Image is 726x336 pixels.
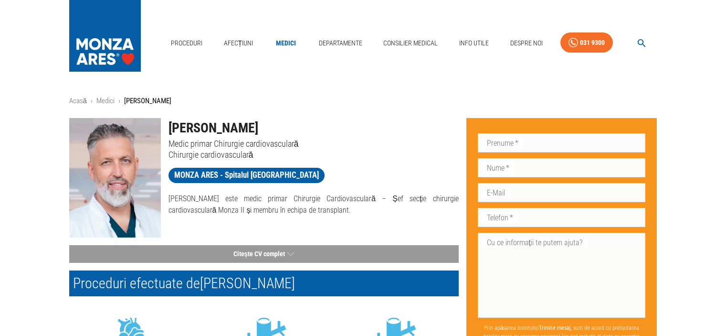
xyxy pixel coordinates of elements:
a: Departamente [315,33,366,53]
a: Despre Noi [506,33,547,53]
a: Info Utile [455,33,493,53]
img: Dr. Stanislav Rurac [69,118,161,238]
p: [PERSON_NAME] [124,96,171,107]
h2: Proceduri efectuate de [PERSON_NAME] [69,271,459,296]
a: Medici [96,97,115,105]
button: Citește CV complet [69,245,459,263]
a: Medici [271,33,301,53]
a: MONZA ARES - Spitalul [GEOGRAPHIC_DATA] [168,168,325,183]
span: MONZA ARES - Spitalul [GEOGRAPHIC_DATA] [168,169,325,181]
p: Medic primar Chirurgie cardiovasculară [168,138,459,149]
nav: breadcrumb [69,96,657,107]
div: 031 9300 [580,37,605,49]
a: Afecțiuni [220,33,257,53]
p: [PERSON_NAME] este medic primar Chirurgie Cardiovasculară – Șef secție chirurgie cardiovasculară ... [168,193,459,216]
a: 031 9300 [560,33,613,53]
a: Proceduri [167,33,206,53]
p: Chirurgie cardiovasculară [168,149,459,160]
b: Trimite mesaj [539,325,571,331]
h1: [PERSON_NAME] [168,118,459,138]
a: Consilier Medical [379,33,442,53]
a: Acasă [69,97,87,105]
li: › [91,96,93,107]
li: › [118,96,120,107]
